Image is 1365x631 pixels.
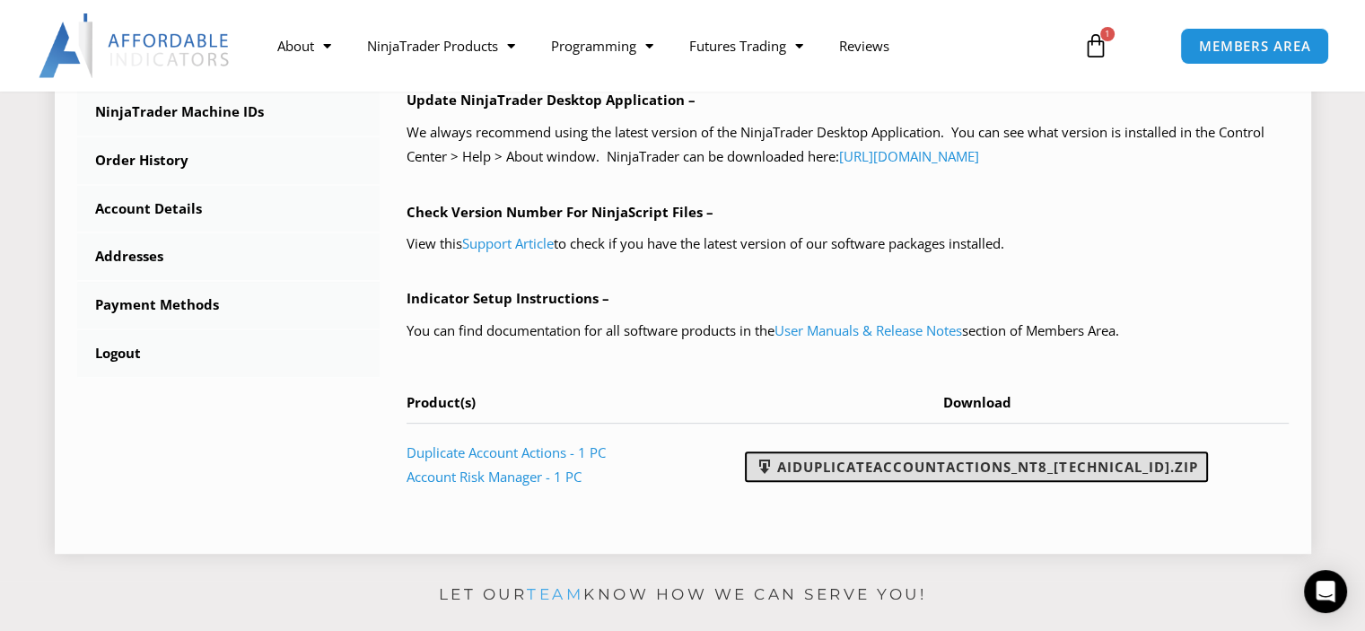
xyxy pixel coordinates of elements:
[407,393,476,411] span: Product(s)
[77,186,381,232] a: Account Details
[745,451,1208,482] a: AIDuplicateAccountActions_NT8_[TECHNICAL_ID].zip
[462,234,554,252] a: Support Article
[527,585,583,603] a: team
[349,25,533,66] a: NinjaTrader Products
[407,91,696,109] b: Update NinjaTrader Desktop Application –
[1304,570,1347,613] div: Open Intercom Messenger
[407,232,1289,257] p: View this to check if you have the latest version of our software packages installed.
[671,25,821,66] a: Futures Trading
[77,330,381,377] a: Logout
[774,321,962,339] a: User Manuals & Release Notes
[1199,39,1311,53] span: MEMBERS AREA
[77,137,381,184] a: Order History
[77,233,381,280] a: Addresses
[77,282,381,329] a: Payment Methods
[407,289,609,307] b: Indicator Setup Instructions –
[407,443,606,461] a: Duplicate Account Actions - 1 PC
[407,203,713,221] b: Check Version Number For NinjaScript Files –
[77,89,381,136] a: NinjaTrader Machine IDs
[55,581,1311,609] p: Let our know how we can serve you!
[259,25,1065,66] nav: Menu
[533,25,671,66] a: Programming
[1180,28,1330,65] a: MEMBERS AREA
[821,25,907,66] a: Reviews
[839,147,979,165] a: [URL][DOMAIN_NAME]
[407,319,1289,344] p: You can find documentation for all software products in the section of Members Area.
[407,120,1289,171] p: We always recommend using the latest version of the NinjaTrader Desktop Application. You can see ...
[943,393,1011,411] span: Download
[39,13,232,78] img: LogoAI | Affordable Indicators – NinjaTrader
[1056,20,1135,72] a: 1
[407,468,582,486] a: Account Risk Manager - 1 PC
[259,25,349,66] a: About
[1100,27,1115,41] span: 1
